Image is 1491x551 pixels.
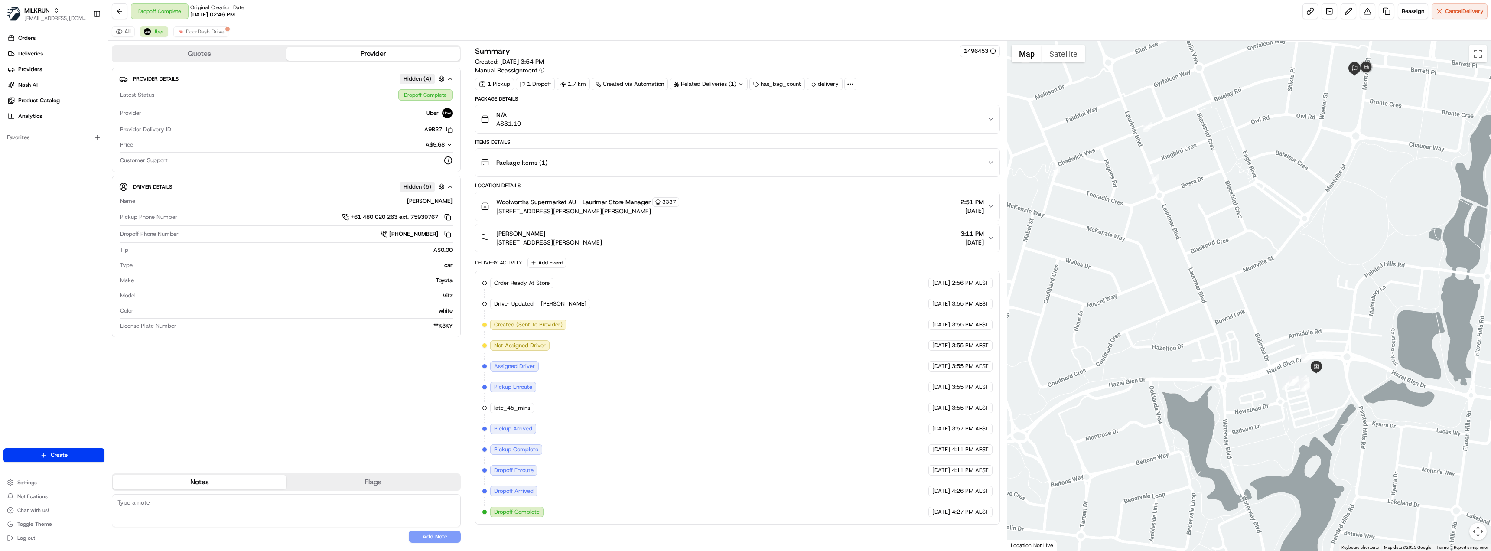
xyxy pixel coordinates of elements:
[475,66,537,75] span: Manual Reassignment
[475,95,999,102] div: Package Details
[400,73,447,84] button: Hidden (4)
[120,322,176,330] span: License Plate Number
[952,446,989,453] span: 4:11 PM AEST
[3,504,104,516] button: Chat with us!
[494,342,546,349] span: Not Assigned Driver
[17,479,37,486] span: Settings
[424,126,453,134] button: A9B27
[496,119,521,128] span: A$31.10
[120,261,133,269] span: Type
[541,300,586,308] span: [PERSON_NAME]
[932,404,950,412] span: [DATE]
[932,383,950,391] span: [DATE]
[952,508,989,516] span: 4:27 PM AEST
[389,230,438,238] span: [PHONE_NUMBER]
[286,475,460,489] button: Flags
[186,28,225,35] span: DoorDash Drive
[932,425,950,433] span: [DATE]
[1384,545,1431,550] span: Map data ©2025 Google
[1341,544,1379,551] button: Keyboard shortcuts
[17,507,49,514] span: Chat with us!
[494,383,532,391] span: Pickup Enroute
[3,518,104,530] button: Toggle Theme
[494,508,540,516] span: Dropoff Complete
[113,475,286,489] button: Notes
[475,78,514,90] div: 1 Pickup
[120,292,136,300] span: Model
[376,141,453,149] button: A$9.68
[496,111,521,119] span: N/A
[190,11,235,19] span: [DATE] 02:46 PM
[1289,376,1298,386] div: 9
[1012,45,1042,62] button: Show street map
[496,229,545,238] span: [PERSON_NAME]
[494,362,535,370] span: Assigned Driver
[51,451,68,459] span: Create
[952,362,989,370] span: 3:55 PM AEST
[494,279,550,287] span: Order Ready At Store
[190,4,244,11] span: Original Creation Date
[120,109,141,117] span: Provider
[136,261,453,269] div: car
[952,425,989,433] span: 3:57 PM AEST
[1300,382,1310,392] div: 6
[173,26,228,37] button: DoorDash Drive
[475,105,999,133] button: N/AA$31.10
[1402,7,1424,15] span: Reassign
[404,75,431,83] span: Hidden ( 4 )
[132,246,453,254] div: A$0.00
[749,78,805,90] div: has_bag_count
[494,446,538,453] span: Pickup Complete
[932,446,950,453] span: [DATE]
[342,212,453,222] a: +61 480 020 263 ext. 75939767
[133,183,172,190] span: Driver Details
[494,404,530,412] span: late_45_mins
[475,224,999,252] button: [PERSON_NAME][STREET_ADDRESS][PERSON_NAME]3:11 PM[DATE]
[137,307,453,315] div: white
[381,229,453,239] button: [PHONE_NUMBER]
[1301,354,1311,363] div: 7
[952,404,989,412] span: 3:55 PM AEST
[17,535,35,541] span: Log out
[3,476,104,489] button: Settings
[24,6,50,15] button: MILKRUN
[3,94,108,108] a: Product Catalog
[932,362,950,370] span: [DATE]
[426,141,445,148] span: A$9.68
[18,112,42,120] span: Analytics
[120,307,133,315] span: Color
[1299,377,1309,387] div: 4
[952,466,989,474] span: 4:11 PM AEST
[18,81,38,89] span: Nash AI
[120,246,128,254] span: Tip
[119,72,453,86] button: Provider DetailsHidden (4)
[177,28,184,35] img: doordash_logo_v2.png
[932,300,950,308] span: [DATE]
[475,182,999,189] div: Location Details
[527,258,566,268] button: Add Event
[3,448,104,462] button: Create
[24,15,86,22] button: [EMAIL_ADDRESS][DOMAIN_NAME]
[351,213,438,221] span: +61 480 020 263 ext. 75939767
[960,229,984,238] span: 3:11 PM
[932,321,950,329] span: [DATE]
[494,321,563,329] span: Created (Sent To Provider)
[18,65,42,73] span: Providers
[932,279,950,287] span: [DATE]
[496,198,651,206] span: Woolworths Supermarket AU - Laurimar Store Manager
[133,75,179,82] span: Provider Details
[516,78,555,90] div: 1 Dropoff
[475,47,510,55] h3: Summary
[120,230,179,238] span: Dropoff Phone Number
[1445,7,1484,15] span: Cancel Delivery
[18,34,36,42] span: Orders
[592,78,668,90] a: Created via Automation
[3,130,104,144] div: Favorites
[964,47,996,55] button: 1496453
[3,490,104,502] button: Notifications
